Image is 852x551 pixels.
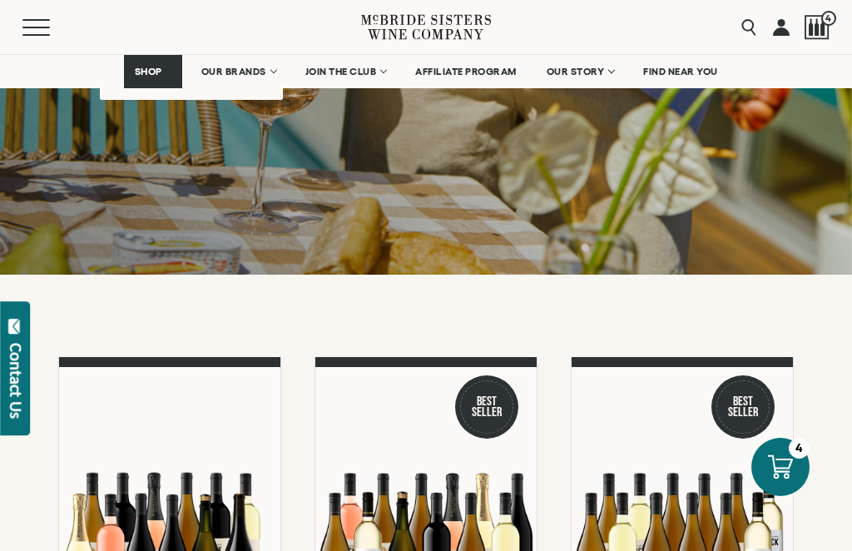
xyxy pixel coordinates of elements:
[415,66,517,77] span: AFFILIATE PROGRAM
[821,11,836,26] span: 4
[536,55,625,88] a: OUR STORY
[404,55,528,88] a: AFFILIATE PROGRAM
[632,55,729,88] a: FIND NEAR YOU
[201,66,266,77] span: OUR BRANDS
[295,55,397,88] a: JOIN THE CLUB
[22,19,82,36] button: Mobile Menu Trigger
[643,66,718,77] span: FIND NEAR YOU
[135,66,163,77] span: SHOP
[789,438,810,459] div: 4
[191,55,286,88] a: OUR BRANDS
[305,66,377,77] span: JOIN THE CLUB
[547,66,605,77] span: OUR STORY
[124,55,182,88] a: SHOP
[7,343,24,419] div: Contact Us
